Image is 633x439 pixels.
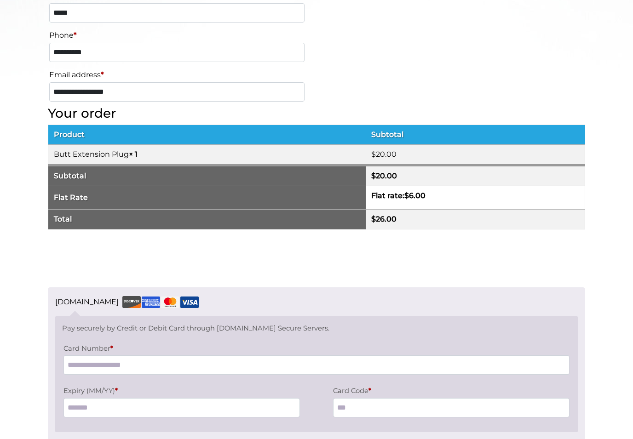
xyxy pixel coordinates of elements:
span: $ [371,171,376,180]
bdi: 20.00 [371,171,397,180]
label: Card Number [63,342,570,355]
label: Flat rate: [371,191,426,200]
img: amex [142,296,160,308]
span: $ [371,150,376,159]
bdi: 6.00 [404,191,426,200]
strong: × 1 [129,150,138,159]
th: Subtotal [48,165,366,186]
th: Total [48,210,366,229]
img: visa [180,296,199,308]
td: Butt Extension Plug [48,145,366,165]
th: Subtotal [366,125,585,145]
img: mastercard [161,296,179,308]
label: Email address [49,68,305,82]
label: [DOMAIN_NAME] [55,295,199,309]
th: Product [48,125,366,145]
span: $ [404,191,409,200]
p: Pay securely by Credit or Debit Card through [DOMAIN_NAME] Secure Servers. [62,323,571,333]
span: $ [371,215,376,223]
label: Card Code [333,384,570,398]
bdi: 20.00 [371,150,397,159]
bdi: 26.00 [371,215,397,223]
th: Flat Rate [48,186,366,210]
label: Phone [49,28,305,43]
label: Expiry (MM/YY) [63,384,300,398]
iframe: reCAPTCHA [48,240,188,276]
h3: Your order [48,106,585,121]
img: discover [122,296,141,308]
